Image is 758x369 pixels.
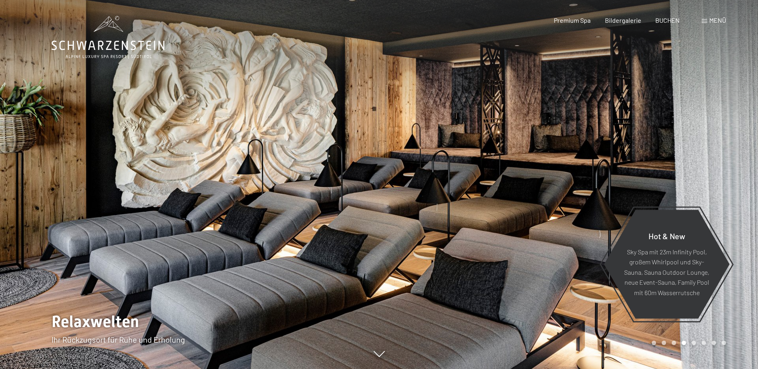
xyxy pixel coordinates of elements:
[554,16,591,24] a: Premium Spa
[652,341,656,345] div: Carousel Page 1
[605,16,641,24] a: Bildergalerie
[655,16,680,24] a: BUCHEN
[702,341,706,345] div: Carousel Page 6
[603,209,730,319] a: Hot & New Sky Spa mit 23m Infinity Pool, großem Whirlpool und Sky-Sauna, Sauna Outdoor Lounge, ne...
[649,341,726,345] div: Carousel Pagination
[672,341,676,345] div: Carousel Page 3
[623,246,710,298] p: Sky Spa mit 23m Infinity Pool, großem Whirlpool und Sky-Sauna, Sauna Outdoor Lounge, neue Event-S...
[709,16,726,24] span: Menü
[649,231,685,240] span: Hot & New
[712,341,716,345] div: Carousel Page 7
[682,341,686,345] div: Carousel Page 4 (Current Slide)
[722,341,726,345] div: Carousel Page 8
[692,341,696,345] div: Carousel Page 5
[662,341,666,345] div: Carousel Page 2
